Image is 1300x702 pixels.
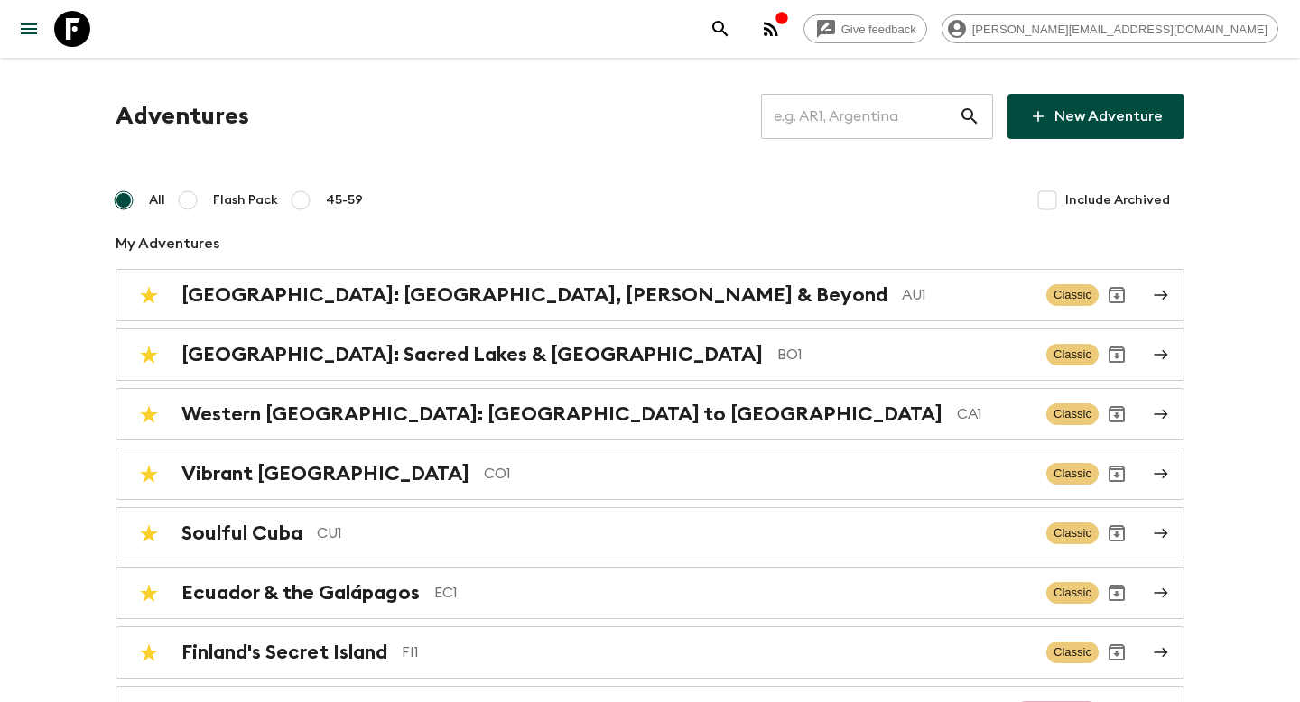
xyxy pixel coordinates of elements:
h2: Soulful Cuba [181,522,302,545]
button: search adventures [702,11,738,47]
button: Archive [1099,515,1135,551]
span: Classic [1046,284,1099,306]
p: BO1 [777,344,1032,365]
h1: Adventures [116,98,249,134]
button: Archive [1099,456,1135,492]
h2: Ecuador & the Galápagos [181,581,420,605]
span: Include Archived [1065,191,1170,209]
h2: [GEOGRAPHIC_DATA]: [GEOGRAPHIC_DATA], [PERSON_NAME] & Beyond [181,283,887,307]
button: Archive [1099,396,1135,432]
span: Classic [1046,403,1099,425]
span: Classic [1046,522,1099,544]
a: Give feedback [803,14,927,43]
h2: Vibrant [GEOGRAPHIC_DATA] [181,462,469,485]
div: [PERSON_NAME][EMAIL_ADDRESS][DOMAIN_NAME] [942,14,1278,43]
span: Classic [1046,344,1099,365]
a: [GEOGRAPHIC_DATA]: Sacred Lakes & [GEOGRAPHIC_DATA]BO1ClassicArchive [116,328,1184,381]
span: Classic [1046,463,1099,485]
p: EC1 [434,582,1032,604]
a: [GEOGRAPHIC_DATA]: [GEOGRAPHIC_DATA], [PERSON_NAME] & BeyondAU1ClassicArchive [116,269,1184,321]
a: Finland's Secret IslandFI1ClassicArchive [116,626,1184,679]
input: e.g. AR1, Argentina [761,91,959,142]
h2: Western [GEOGRAPHIC_DATA]: [GEOGRAPHIC_DATA] to [GEOGRAPHIC_DATA] [181,402,942,426]
button: Archive [1099,634,1135,670]
span: Classic [1046,582,1099,604]
button: Archive [1099,575,1135,611]
a: Western [GEOGRAPHIC_DATA]: [GEOGRAPHIC_DATA] to [GEOGRAPHIC_DATA]CA1ClassicArchive [116,388,1184,440]
button: Archive [1099,277,1135,313]
span: 45-59 [326,191,363,209]
span: Give feedback [831,23,926,36]
h2: [GEOGRAPHIC_DATA]: Sacred Lakes & [GEOGRAPHIC_DATA] [181,343,763,366]
a: Soulful CubaCU1ClassicArchive [116,507,1184,559]
p: AU1 [902,284,1032,306]
a: Vibrant [GEOGRAPHIC_DATA]CO1ClassicArchive [116,448,1184,500]
span: All [149,191,165,209]
span: Classic [1046,642,1099,663]
p: FI1 [402,642,1032,663]
button: Archive [1099,337,1135,373]
h2: Finland's Secret Island [181,641,387,664]
a: New Adventure [1007,94,1184,139]
p: CU1 [317,522,1032,544]
p: My Adventures [116,233,1184,254]
p: CO1 [484,463,1032,485]
span: Flash Pack [213,191,278,209]
button: menu [11,11,47,47]
a: Ecuador & the GalápagosEC1ClassicArchive [116,567,1184,619]
p: CA1 [957,403,1032,425]
span: [PERSON_NAME][EMAIL_ADDRESS][DOMAIN_NAME] [962,23,1277,36]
